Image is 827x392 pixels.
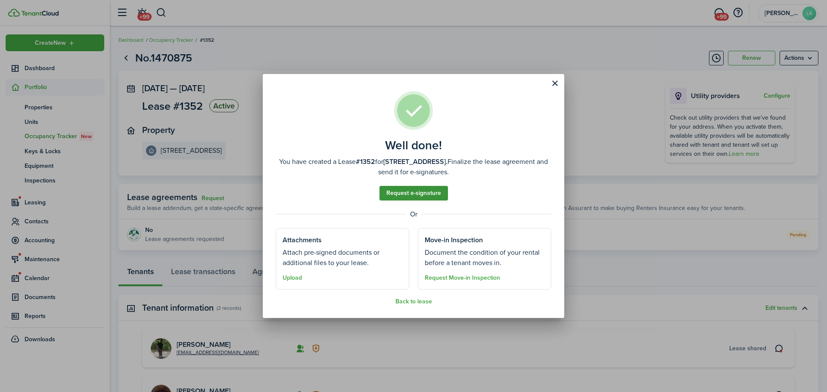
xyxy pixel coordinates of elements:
[425,247,544,268] well-done-section-description: Document the condition of your rental before a tenant moves in.
[283,275,302,281] button: Upload
[276,157,551,177] well-done-description: You have created a Lease for Finalize the lease agreement and send it for e-signatures.
[379,186,448,201] a: Request e-signature
[425,275,500,281] button: Request Move-in Inspection
[276,209,551,219] well-done-separator: Or
[425,235,483,245] well-done-section-title: Move-in Inspection
[547,76,562,91] button: Close modal
[283,247,402,268] well-done-section-description: Attach pre-signed documents or additional files to your lease.
[385,139,442,152] well-done-title: Well done!
[283,235,322,245] well-done-section-title: Attachments
[356,157,375,167] b: #1352
[383,157,448,167] b: [STREET_ADDRESS].
[395,298,432,305] button: Back to lease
